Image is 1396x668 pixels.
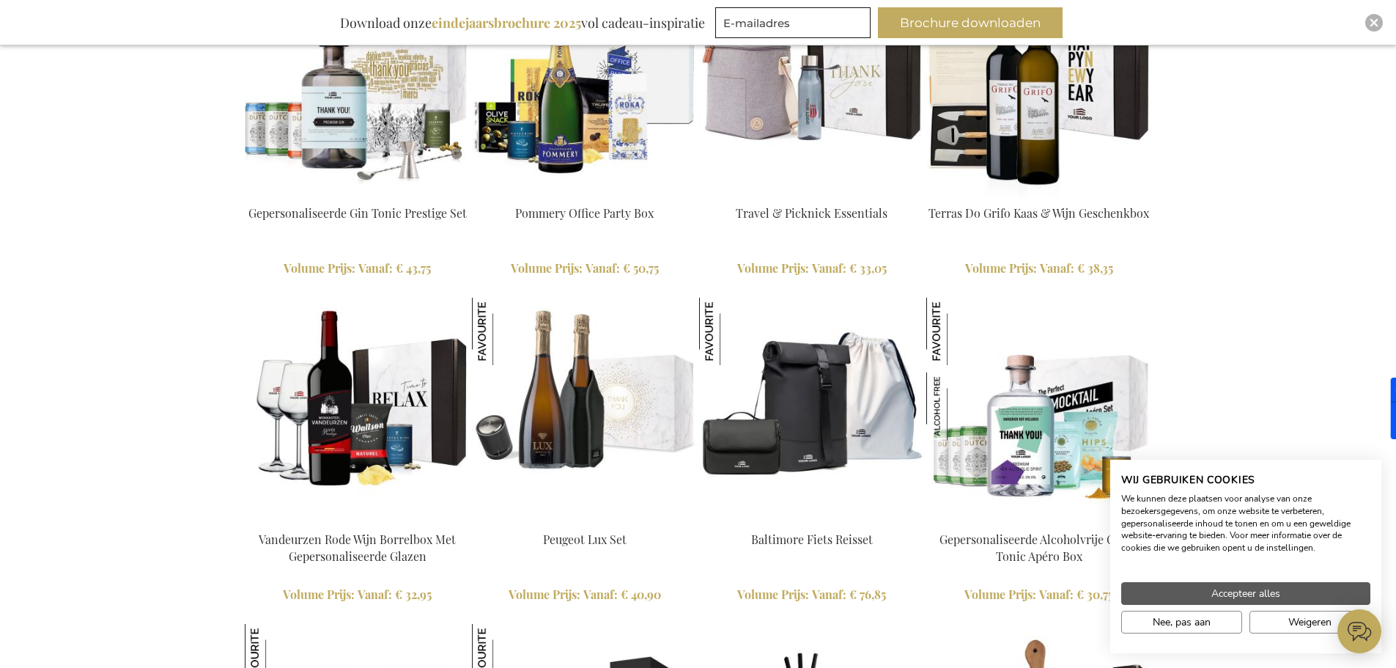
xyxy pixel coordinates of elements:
span: € 32,95 [395,587,432,602]
span: Vanaf [1039,587,1074,602]
a: Personalised Non-Alcholic Gin & Tonic Apéro Box Gepersonaliseerde Alcoholvrije Gin & Tonic Apéro ... [926,513,1152,527]
a: Vandeurzen Rode Wijn Borrelbox Met Gepersonaliseerde Glazen [245,513,470,527]
img: Personalised Non-Alcholic Gin & Tonic Apéro Box [926,298,1152,524]
a: Volume Prijs: Vanaf € 40,90 [472,587,698,603]
span: Vanaf [358,587,392,602]
button: Pas cookie voorkeuren aan [1121,611,1242,634]
span: Vanaf [583,587,618,602]
a: Volume Prijs: Vanaf € 76,85 [699,587,925,603]
img: Vandeurzen Rode Wijn Borrelbox Met Gepersonaliseerde Glazen [245,298,470,524]
a: Pommery Office Party Box [515,205,654,221]
a: Travel & Picknick Essentials Travel & Picknick Essentials [699,187,925,201]
a: Gepersonaliseerde Gin Tonic Prestige Set [248,205,467,221]
a: Terras Do Grifo Cheese & Wine Box [926,187,1152,201]
span: € 30,75 [1076,587,1113,602]
a: Volume Prijs: Vanaf € 33,05 [699,260,925,277]
a: Gepersonaliseerde Alcoholvrije Gin & Tonic Apéro Box [939,532,1138,564]
span: € 38,35 [1077,260,1113,276]
span: Accepteer alles [1211,586,1280,601]
span: Volume Prijs: [737,587,809,602]
img: Baltimore Bike Travel Set [699,298,925,524]
a: Peugeot Lux Set [543,532,627,547]
form: marketing offers and promotions [715,7,875,43]
span: Vanaf [586,260,620,276]
img: Gepersonaliseerde Alcoholvrije Gin & Tonic Apéro Box [926,372,994,440]
span: € 40,90 [621,587,661,602]
img: Close [1370,18,1378,27]
div: Close [1365,14,1383,32]
span: € 43,75 [396,260,431,276]
a: EB-PKT-PEUG-CHAM-LUX Peugeot Lux Set [472,513,698,527]
span: Volume Prijs: [737,260,809,276]
span: Volume Prijs: [511,260,583,276]
span: Vanaf [358,260,393,276]
span: Volume Prijs: [965,260,1037,276]
span: Vanaf [1040,260,1074,276]
span: € 33,05 [849,260,887,276]
a: Terras Do Grifo Kaas & Wijn Geschenkbox [928,205,1149,221]
a: Volume Prijs: Vanaf € 50,75 [472,260,698,277]
span: Volume Prijs: [284,260,355,276]
a: Pommery Office Party Box Pommery Office Party Box [472,187,698,201]
a: Volume Prijs: Vanaf € 32,95 [245,587,470,603]
div: Download onze vol cadeau-inspiratie [333,7,712,38]
a: Volume Prijs: Vanaf € 43,75 [245,260,470,277]
a: Volume Prijs: Vanaf € 38,35 [926,260,1152,277]
span: Vanaf [812,260,846,276]
span: € 50,75 [623,260,659,276]
img: Baltimore Fiets Reisset [699,298,767,365]
span: Volume Prijs: [283,587,355,602]
a: Baltimore Bike Travel Set Baltimore Fiets Reisset [699,513,925,527]
span: Volume Prijs: [964,587,1036,602]
p: We kunnen deze plaatsen voor analyse van onze bezoekersgegevens, om onze website te verbeteren, g... [1121,493,1370,554]
img: Peugeot Lux Set [472,298,539,365]
a: Personalised Gin Tonic Prestige Set Gepersonaliseerde Gin Tonic Prestige Set [245,187,470,201]
span: Vanaf [812,587,846,602]
button: Alle cookies weigeren [1249,611,1370,634]
span: Nee, pas aan [1153,614,1211,630]
span: Weigeren [1288,614,1332,630]
span: Volume Prijs: [509,587,580,602]
input: E-mailadres [715,7,871,38]
span: € 76,85 [849,587,886,602]
a: Volume Prijs: Vanaf € 30,75 [926,587,1152,603]
button: Accepteer alle cookies [1121,582,1370,605]
img: Gepersonaliseerde Alcoholvrije Gin & Tonic Apéro Box [926,298,994,365]
a: Baltimore Fiets Reisset [751,532,873,547]
img: EB-PKT-PEUG-CHAM-LUX [472,298,698,524]
a: Vandeurzen Rode Wijn Borrelbox Met Gepersonaliseerde Glazen [259,532,456,564]
button: Brochure downloaden [878,7,1063,38]
a: Travel & Picknick Essentials [736,205,887,221]
b: eindejaarsbrochure 2025 [432,14,581,32]
iframe: belco-activator-frame [1337,609,1381,653]
h2: Wij gebruiken cookies [1121,474,1370,487]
